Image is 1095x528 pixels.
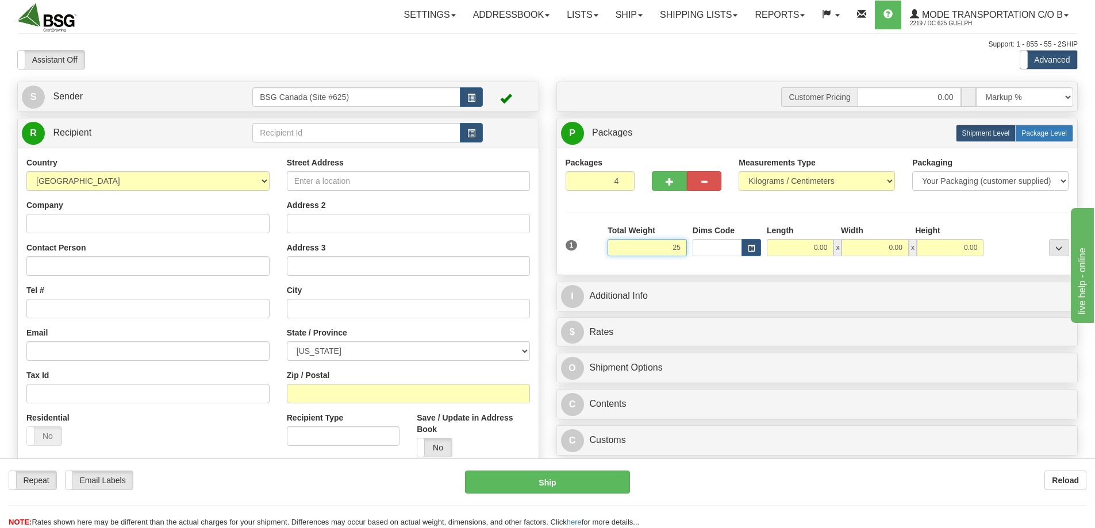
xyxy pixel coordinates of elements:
label: Country [26,157,57,168]
span: I [561,285,584,308]
a: S Sender [22,85,252,109]
label: Repeat [9,471,56,490]
label: Packages [566,157,603,168]
span: Package Level [1021,129,1067,137]
a: CContents [561,392,1074,416]
span: $ [561,321,584,344]
label: Width [841,225,863,236]
label: Length [767,225,794,236]
div: ... [1049,239,1069,256]
b: Reload [1052,476,1079,485]
label: Dims Code [693,225,735,236]
label: Total Weight [608,225,655,236]
span: C [561,429,584,452]
label: No [27,427,62,445]
a: Shipping lists [651,1,746,29]
a: Ship [607,1,651,29]
span: 2219 / DC 625 Guelph [910,18,996,29]
a: IAdditional Info [561,284,1074,308]
button: Ship [465,471,630,494]
label: Email [26,327,48,338]
span: Shipment Level [962,129,1010,137]
label: Zip / Postal [287,369,330,381]
iframe: chat widget [1069,205,1094,322]
label: Address 2 [287,199,326,211]
a: Addressbook [464,1,559,29]
a: R Recipient [22,121,227,145]
input: Sender Id [252,87,460,107]
label: Street Address [287,157,344,168]
span: Customer Pricing [781,87,857,107]
label: Advanced [1020,51,1077,69]
label: Recipient Type [287,412,344,423]
span: S [22,86,45,109]
a: here [567,518,582,526]
a: OShipment Options [561,356,1074,380]
span: NOTE: [9,518,32,526]
div: Support: 1 - 855 - 55 - 2SHIP [17,40,1078,49]
label: Address 3 [287,242,326,253]
img: logo2219.jpg [17,3,76,32]
a: Mode Transportation c/o B 2219 / DC 625 Guelph [901,1,1077,29]
label: Tax Id [26,369,49,381]
label: No [417,438,452,457]
label: Company [26,199,63,211]
button: Reload [1044,471,1086,490]
label: Residential [26,412,70,423]
label: State / Province [287,327,347,338]
span: R [22,122,45,145]
span: x [909,239,917,256]
label: Contact Person [26,242,86,253]
div: live help - online [9,7,106,21]
label: Height [915,225,940,236]
a: Lists [558,1,606,29]
label: Assistant Off [18,51,84,69]
span: Recipient [53,128,91,137]
span: Mode Transportation c/o B [919,10,1063,20]
a: Settings [395,1,464,29]
label: Packaging [912,157,952,168]
a: Reports [746,1,813,29]
label: Tel # [26,284,44,296]
a: CCustoms [561,429,1074,452]
span: P [561,122,584,145]
label: City [287,284,302,296]
label: Save / Update in Address Book [417,412,529,435]
span: x [833,239,842,256]
label: Email Labels [66,471,133,490]
span: Sender [53,91,83,101]
span: C [561,393,584,416]
span: Packages [592,128,632,137]
input: Enter a location [287,171,530,191]
span: O [561,357,584,380]
input: Recipient Id [252,123,460,142]
span: 1 [566,240,578,250]
label: Measurements Type [739,157,816,168]
a: P Packages [561,121,1074,145]
a: $Rates [561,321,1074,344]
